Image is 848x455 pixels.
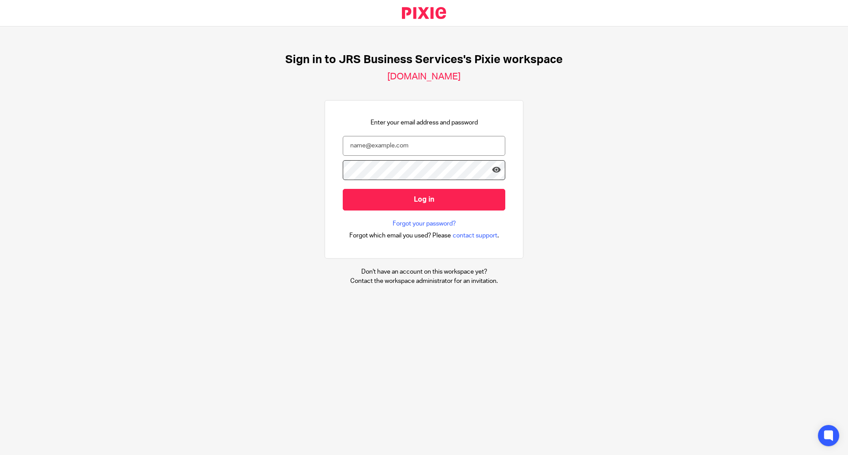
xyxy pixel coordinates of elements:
h1: Sign in to JRS Business Services's Pixie workspace [285,53,563,67]
p: Contact the workspace administrator for an invitation. [350,277,498,286]
div: . [349,230,499,241]
h2: [DOMAIN_NAME] [387,71,461,83]
input: name@example.com [343,136,505,156]
p: Enter your email address and password [371,118,478,127]
a: Forgot your password? [393,219,456,228]
span: Forgot which email you used? Please [349,231,451,240]
input: Log in [343,189,505,211]
span: contact support [453,231,497,240]
p: Don't have an account on this workspace yet? [350,267,498,276]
